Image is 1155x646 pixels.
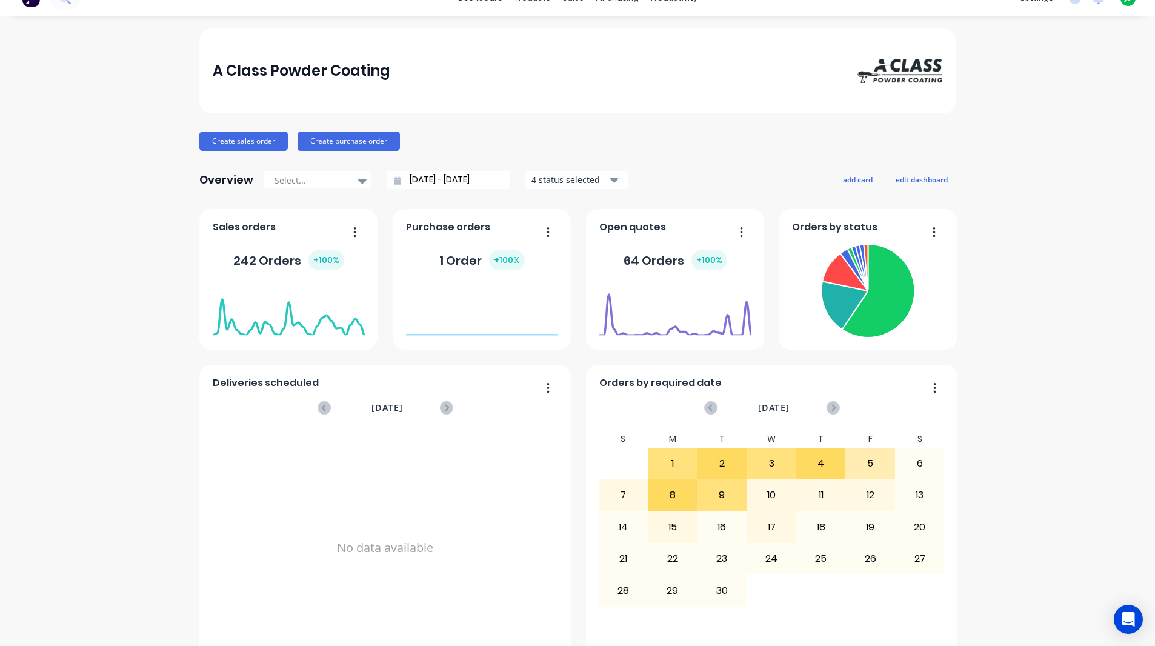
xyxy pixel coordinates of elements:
div: 19 [846,512,894,542]
div: 11 [797,480,845,510]
div: 1 [648,448,697,479]
div: 21 [599,544,648,574]
div: W [747,430,796,448]
div: 2 [698,448,747,479]
div: S [895,430,945,448]
div: 27 [896,544,944,574]
span: [DATE] [758,401,790,415]
div: T [697,430,747,448]
div: 12 [846,480,894,510]
div: 22 [648,544,697,574]
div: 10 [747,480,796,510]
div: T [796,430,846,448]
span: Open quotes [599,220,666,235]
div: 13 [896,480,944,510]
div: 28 [599,575,648,605]
div: 23 [698,544,747,574]
div: 30 [698,575,747,605]
div: 3 [747,448,796,479]
div: 24 [747,544,796,574]
div: 4 [797,448,845,479]
button: 4 status selected [525,171,628,189]
div: S [599,430,648,448]
div: M [648,430,697,448]
div: 26 [846,544,894,574]
span: Sales orders [213,220,276,235]
span: [DATE] [371,401,403,415]
div: 14 [599,512,648,542]
button: Create purchase order [298,132,400,151]
div: + 100 % [308,250,344,270]
span: Purchase orders [406,220,490,235]
div: F [845,430,895,448]
div: 8 [648,480,697,510]
div: Open Intercom Messenger [1114,605,1143,634]
span: Orders by status [792,220,877,235]
div: 6 [896,448,944,479]
div: 25 [797,544,845,574]
div: 9 [698,480,747,510]
img: A Class Powder Coating [857,59,942,83]
button: Create sales order [199,132,288,151]
div: A Class Powder Coating [213,59,390,83]
div: 17 [747,512,796,542]
button: edit dashboard [888,171,956,187]
div: 7 [599,480,648,510]
div: 4 status selected [531,173,608,186]
div: 20 [896,512,944,542]
div: + 100 % [489,250,525,270]
div: 18 [797,512,845,542]
div: 15 [648,512,697,542]
div: 64 Orders [624,250,727,270]
div: 5 [846,448,894,479]
div: + 100 % [691,250,727,270]
div: Overview [199,168,253,192]
span: Deliveries scheduled [213,376,319,390]
div: 16 [698,512,747,542]
div: 242 Orders [233,250,344,270]
div: 29 [648,575,697,605]
button: add card [835,171,880,187]
div: 1 Order [439,250,525,270]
